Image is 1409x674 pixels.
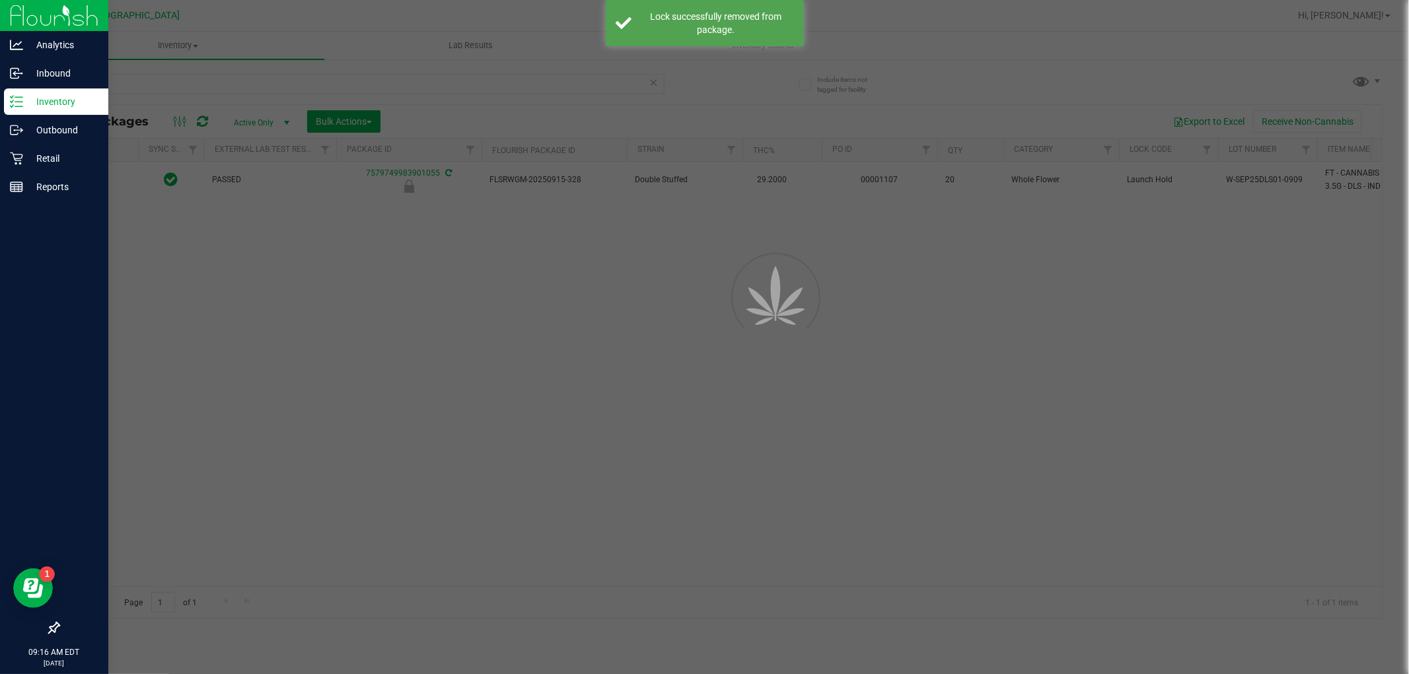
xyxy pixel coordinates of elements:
[23,151,102,166] p: Retail
[23,122,102,138] p: Outbound
[10,67,23,80] inline-svg: Inbound
[39,566,55,582] iframe: Resource center unread badge
[639,10,794,36] div: Lock successfully removed from package.
[6,658,102,668] p: [DATE]
[23,94,102,110] p: Inventory
[23,65,102,81] p: Inbound
[23,37,102,53] p: Analytics
[13,568,53,608] iframe: Resource center
[10,180,23,193] inline-svg: Reports
[23,179,102,195] p: Reports
[6,646,102,658] p: 09:16 AM EDT
[10,123,23,137] inline-svg: Outbound
[10,152,23,165] inline-svg: Retail
[10,95,23,108] inline-svg: Inventory
[10,38,23,51] inline-svg: Analytics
